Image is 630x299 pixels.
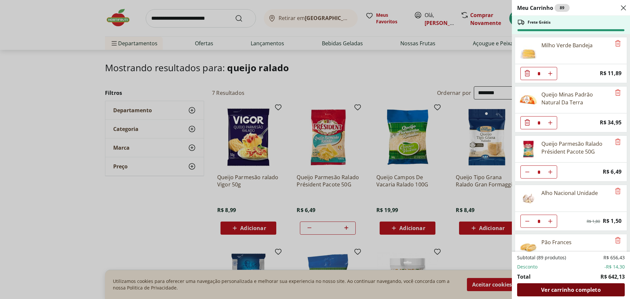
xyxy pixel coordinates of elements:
button: Diminuir Quantidade [521,215,534,228]
div: Milho Verde Bandeja [541,41,593,49]
a: Ver carrinho completo [517,283,625,296]
img: Principal [519,91,537,109]
button: Aumentar Quantidade [544,215,557,228]
div: Alho Nacional Unidade [541,189,598,197]
img: Principal [519,238,537,257]
span: R$ 656,43 [603,254,625,261]
div: 89 [555,4,570,12]
span: -R$ 14,30 [604,264,625,270]
div: Queijo Minas Padrão Natural Da Terra [541,91,611,106]
div: Pão Frances [541,238,572,246]
img: Principal [519,189,537,207]
img: Principal [519,140,537,158]
h2: Meu Carrinho [517,4,570,12]
button: Aumentar Quantidade [544,116,557,129]
button: Remove [614,237,622,245]
img: Milho Verde Bandeja [519,41,537,60]
span: Frete Grátis [528,20,551,25]
button: Diminuir Quantidade [521,67,534,80]
span: Subtotal (89 produtos) [517,254,566,261]
button: Aumentar Quantidade [544,165,557,179]
span: R$ 1,80 [587,219,600,224]
input: Quantidade Atual [534,117,544,129]
button: Remove [614,89,622,97]
span: R$ 6,49 [603,167,621,176]
span: R$ 642,13 [600,273,625,281]
span: R$ 1,50 [603,217,621,225]
input: Quantidade Atual [534,215,544,227]
button: Diminuir Quantidade [521,116,534,129]
div: Queijo Parmesão Ralado Président Pacote 50G [541,140,611,156]
button: Diminuir Quantidade [521,165,534,179]
span: R$ 34,95 [600,118,621,127]
button: Remove [614,40,622,48]
button: Aumentar Quantidade [544,67,557,80]
span: Total [517,273,531,281]
button: Remove [614,187,622,195]
span: Ver carrinho completo [541,287,600,292]
input: Quantidade Atual [534,166,544,178]
span: R$ 11,89 [600,69,621,78]
span: Desconto [517,264,537,270]
button: Remove [614,138,622,146]
input: Quantidade Atual [534,67,544,80]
